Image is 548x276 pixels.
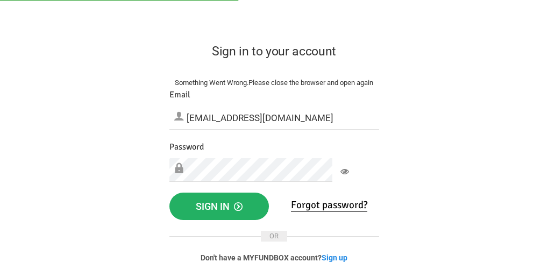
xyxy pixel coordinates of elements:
[169,193,269,221] button: Sign in
[322,253,347,262] a: Sign up
[169,77,379,88] div: Something Went Wrong.Please close the browser and open again
[169,106,379,130] input: Email
[169,140,204,154] label: Password
[169,252,379,263] p: Don't have a MYFUNDBOX account?
[291,199,367,212] a: Forgot password?
[169,88,190,102] label: Email
[261,231,287,242] span: OR
[196,201,243,212] span: Sign in
[169,42,379,61] h2: Sign in to your account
